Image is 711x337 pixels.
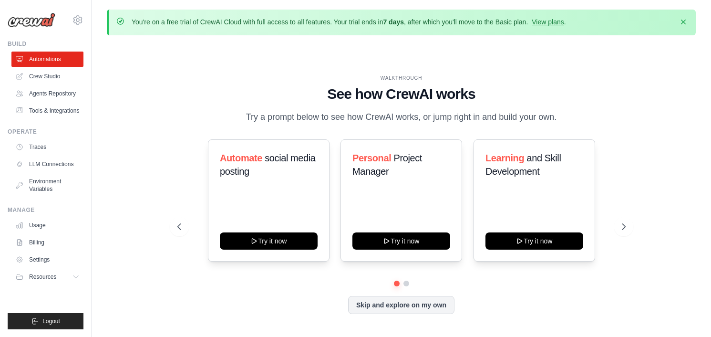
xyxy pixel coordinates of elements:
div: Operate [8,128,83,136]
button: Try it now [220,232,318,250]
p: Try a prompt below to see how CrewAI works, or jump right in and build your own. [241,110,562,124]
a: LLM Connections [11,157,83,172]
a: Billing [11,235,83,250]
div: WALKTHROUGH [177,74,626,82]
a: Automations [11,52,83,67]
strong: 7 days [383,18,404,26]
span: and Skill Development [485,153,561,177]
a: View plans [532,18,564,26]
div: Build [8,40,83,48]
button: Resources [11,269,83,284]
span: Resources [29,273,56,281]
a: Crew Studio [11,69,83,84]
iframe: Chat Widget [663,291,711,337]
a: Traces [11,139,83,155]
a: Agents Repository [11,86,83,101]
span: social media posting [220,153,316,177]
h1: See how CrewAI works [177,85,626,103]
a: Usage [11,218,83,233]
span: Automate [220,153,262,163]
img: Logo [8,13,55,27]
div: Manage [8,206,83,214]
a: Settings [11,252,83,267]
span: Logout [42,317,60,325]
button: Try it now [485,232,583,250]
a: Tools & Integrations [11,103,83,118]
span: Personal [352,153,391,163]
button: Try it now [352,232,450,250]
button: Logout [8,313,83,329]
button: Skip and explore on my own [348,296,454,314]
p: You're on a free trial of CrewAI Cloud with full access to all features. Your trial ends in , aft... [132,17,566,27]
a: Environment Variables [11,174,83,197]
span: Learning [485,153,524,163]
